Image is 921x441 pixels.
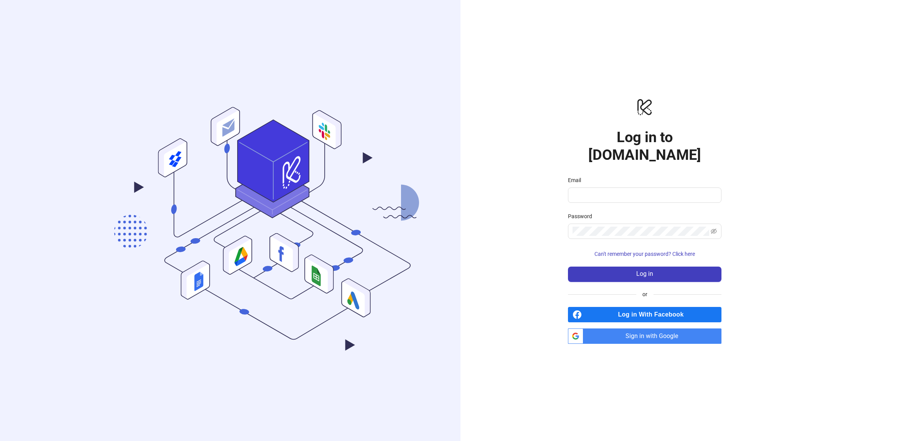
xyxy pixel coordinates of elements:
[568,267,721,282] button: Log in
[573,191,715,200] input: Email
[573,227,709,236] input: Password
[568,328,721,344] a: Sign in with Google
[711,228,717,234] span: eye-invisible
[568,307,721,322] a: Log in With Facebook
[594,251,695,257] span: Can't remember your password? Click here
[585,307,721,322] span: Log in With Facebook
[568,251,721,257] a: Can't remember your password? Click here
[636,290,654,298] span: or
[568,212,597,220] label: Password
[568,248,721,260] button: Can't remember your password? Click here
[568,128,721,164] h1: Log in to [DOMAIN_NAME]
[568,176,586,184] label: Email
[636,270,653,277] span: Log in
[586,328,721,344] span: Sign in with Google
